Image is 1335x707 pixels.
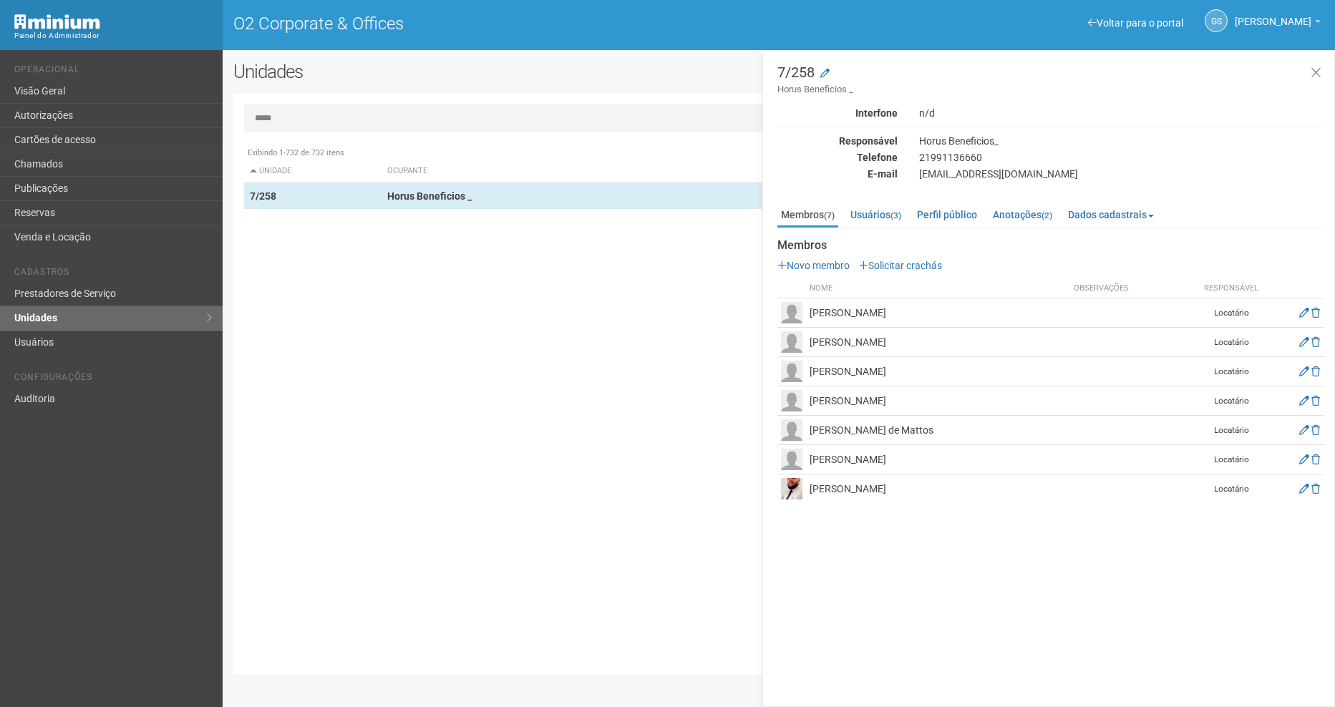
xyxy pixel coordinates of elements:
[1299,307,1309,318] a: Editar membro
[1205,9,1228,32] a: GS
[233,61,676,82] h2: Unidades
[244,147,1314,160] div: Exibindo 1-732 de 732 itens
[244,160,382,183] th: Unidade: activate to sort column descending
[781,302,802,323] img: user.png
[767,107,908,120] div: Interfone
[781,331,802,353] img: user.png
[1311,395,1320,406] a: Excluir membro
[1311,454,1320,465] a: Excluir membro
[820,67,830,81] a: Modificar a unidade
[1311,424,1320,436] a: Excluir membro
[382,160,853,183] th: Ocupante: activate to sort column ascending
[1195,445,1267,474] td: Locatário
[781,390,802,411] img: user.png
[1311,366,1320,377] a: Excluir membro
[1195,328,1267,357] td: Locatário
[777,260,850,271] a: Novo membro
[250,190,276,202] strong: 7/258
[767,167,908,180] div: E-mail
[1195,298,1267,328] td: Locatário
[1042,210,1052,220] small: (2)
[781,449,802,470] img: user.png
[1299,483,1309,494] a: Editar membro
[1064,204,1157,225] a: Dados cadastrais
[824,210,835,220] small: (7)
[806,416,1070,445] td: [PERSON_NAME] de Mattos
[1235,2,1311,27] span: Gabriela Souza
[806,445,1070,474] td: [PERSON_NAME]
[989,204,1056,225] a: Anotações(2)
[233,14,768,33] h1: O2 Corporate & Offices
[859,260,942,271] a: Solicitar crachás
[767,135,908,147] div: Responsável
[14,14,100,29] img: Minium
[1299,395,1309,406] a: Editar membro
[781,419,802,441] img: user.png
[913,204,981,225] a: Perfil público
[781,361,802,382] img: user.png
[806,298,1070,328] td: [PERSON_NAME]
[1311,336,1320,348] a: Excluir membro
[1195,416,1267,445] td: Locatário
[908,151,1334,164] div: 21991136660
[847,204,905,225] a: Usuários(3)
[777,83,1324,96] small: Horus Beneficios _
[777,65,1324,96] h3: 7/258
[1299,366,1309,377] a: Editar membro
[806,474,1070,504] td: [PERSON_NAME]
[806,386,1070,416] td: [PERSON_NAME]
[14,372,212,387] li: Configurações
[1299,336,1309,348] a: Editar membro
[1311,307,1320,318] a: Excluir membro
[1195,279,1267,298] th: Responsável
[890,210,901,220] small: (3)
[1299,454,1309,465] a: Editar membro
[806,328,1070,357] td: [PERSON_NAME]
[777,204,838,228] a: Membros(7)
[14,29,212,42] div: Painel do Administrador
[387,190,472,202] strong: Horus Beneficios _
[1070,279,1195,298] th: Observações
[1195,474,1267,504] td: Locatário
[1311,483,1320,494] a: Excluir membro
[1235,18,1321,29] a: [PERSON_NAME]
[806,279,1070,298] th: Nome
[777,239,1324,252] strong: Membros
[1195,386,1267,416] td: Locatário
[908,107,1334,120] div: n/d
[1299,424,1309,436] a: Editar membro
[1195,357,1267,386] td: Locatário
[908,135,1334,147] div: Horus Beneficios_
[806,357,1070,386] td: [PERSON_NAME]
[14,64,212,79] li: Operacional
[14,267,212,282] li: Cadastros
[1088,17,1183,29] a: Voltar para o portal
[908,167,1334,180] div: [EMAIL_ADDRESS][DOMAIN_NAME]
[767,151,908,164] div: Telefone
[781,478,802,499] img: user.png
